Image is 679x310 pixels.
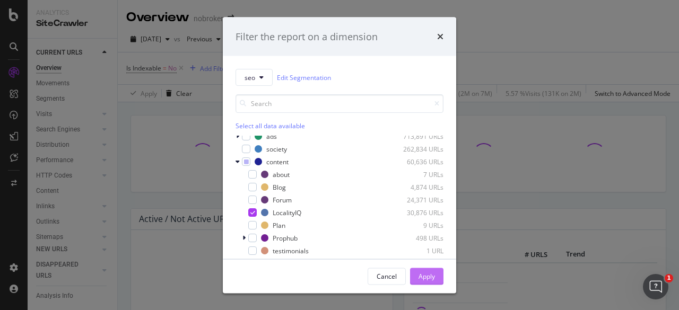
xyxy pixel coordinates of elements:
[391,131,443,140] div: 713,891 URLs
[273,170,290,179] div: about
[391,220,443,229] div: 9 URLs
[223,17,456,293] div: modal
[391,208,443,217] div: 30,876 URLs
[665,274,673,282] span: 1
[266,131,277,140] div: ads
[643,274,668,299] iframe: Intercom live chat
[368,268,406,285] button: Cancel
[391,233,443,242] div: 498 URLs
[273,246,309,255] div: testimonials
[245,73,255,82] span: seo
[273,182,286,191] div: Blog
[236,69,273,86] button: seo
[391,246,443,255] div: 1 URL
[273,233,298,242] div: Prophub
[391,195,443,204] div: 24,371 URLs
[377,271,397,280] div: Cancel
[236,94,443,113] input: Search
[266,144,287,153] div: society
[391,144,443,153] div: 262,834 URLs
[236,121,443,130] div: Select all data available
[266,157,289,166] div: content
[410,268,443,285] button: Apply
[236,30,378,43] div: Filter the report on a dimension
[391,170,443,179] div: 7 URLs
[277,72,331,83] a: Edit Segmentation
[437,30,443,43] div: times
[273,208,301,217] div: LocalityIQ
[273,195,292,204] div: Forum
[273,220,285,229] div: Plan
[391,157,443,166] div: 60,636 URLs
[391,182,443,191] div: 4,874 URLs
[419,271,435,280] div: Apply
